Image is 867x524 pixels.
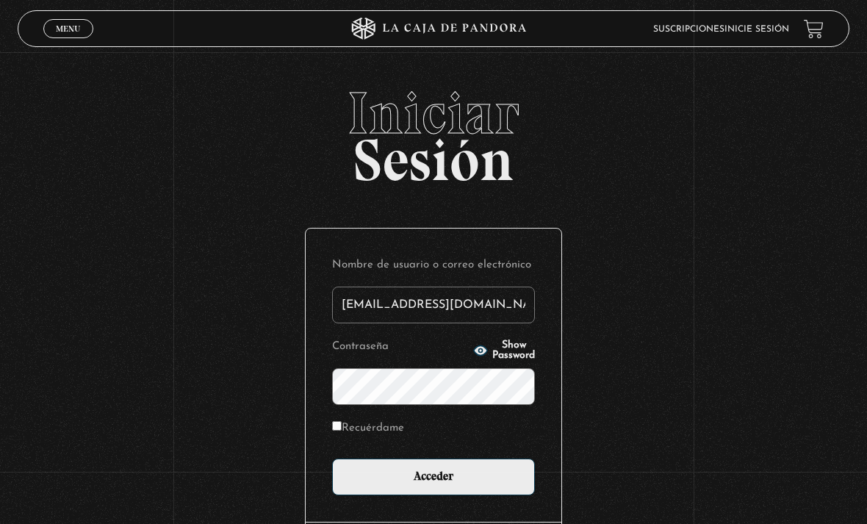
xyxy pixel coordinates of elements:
a: Inicie sesión [724,25,789,34]
button: Show Password [473,340,535,361]
a: View your shopping cart [804,19,824,39]
label: Nombre de usuario o correo electrónico [332,255,535,275]
label: Contraseña [332,337,469,356]
span: Menu [56,24,80,33]
span: Cerrar [51,37,86,47]
a: Suscripciones [653,25,724,34]
h2: Sesión [18,84,850,178]
span: Show Password [492,340,535,361]
span: Iniciar [18,84,850,143]
input: Recuérdame [332,421,342,431]
input: Acceder [332,459,535,495]
label: Recuérdame [332,418,404,438]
